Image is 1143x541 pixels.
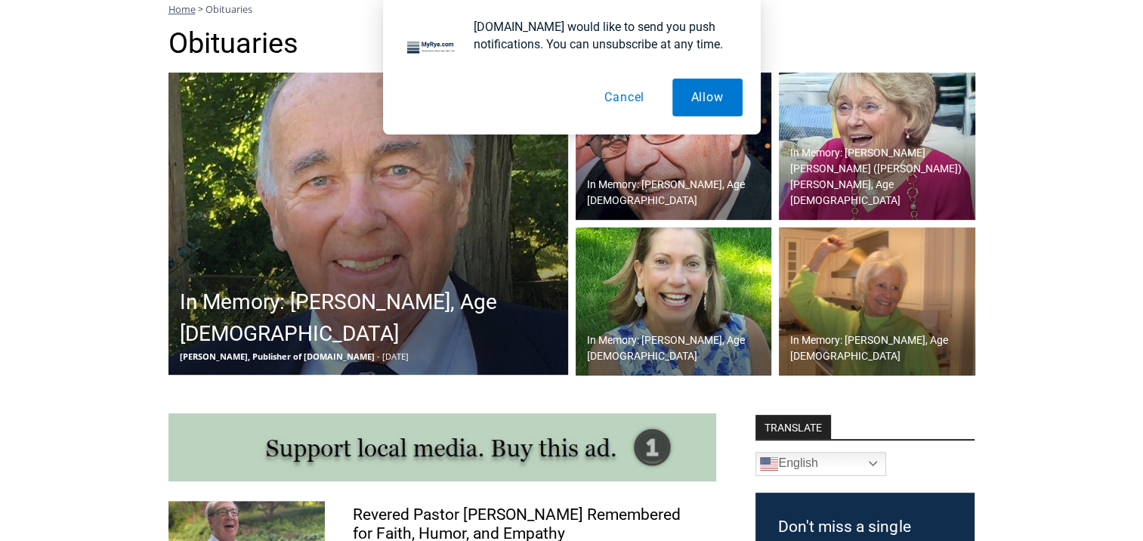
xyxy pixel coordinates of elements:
img: Obituary - Maureen Catherine Devlin Koecheler [779,73,975,221]
div: "[PERSON_NAME] and I covered the [DATE] Parade, which was a really eye opening experience as I ha... [382,1,714,147]
a: English [755,452,886,476]
span: [DATE] [382,351,409,362]
a: [PERSON_NAME] Read Sanctuary Fall Fest: [DATE] [1,150,218,188]
img: Obituary - Maryanne Bardwil Lynch IMG_5518 [576,227,772,376]
h4: [PERSON_NAME] Read Sanctuary Fall Fest: [DATE] [12,152,193,187]
a: In Memory: [PERSON_NAME], Age [DEMOGRAPHIC_DATA] [576,73,772,221]
div: / [168,128,172,143]
img: notification icon [401,18,462,79]
h2: In Memory: [PERSON_NAME], Age [DEMOGRAPHIC_DATA] [790,332,972,364]
strong: TRANSLATE [755,415,831,439]
h2: In Memory: [PERSON_NAME], Age [DEMOGRAPHIC_DATA] [180,286,564,350]
a: Open Tues. - Sun. [PHONE_NUMBER] [1,152,152,188]
a: In Memory: [PERSON_NAME] [PERSON_NAME] ([PERSON_NAME]) [PERSON_NAME], Age [DEMOGRAPHIC_DATA] [779,73,975,221]
div: "the precise, almost orchestrated movements of cutting and assembling sushi and [PERSON_NAME] mak... [155,94,215,181]
a: In Memory: [PERSON_NAME], Age [DEMOGRAPHIC_DATA] [779,227,975,376]
img: Obituary - Richard Allen Hynson [168,73,568,375]
h2: In Memory: [PERSON_NAME], Age [DEMOGRAPHIC_DATA] [587,332,768,364]
a: Intern @ [DOMAIN_NAME] [363,147,732,188]
a: In Memory: [PERSON_NAME], Age [DEMOGRAPHIC_DATA] [576,227,772,376]
div: Birds of Prey: Falcon and hawk demos [158,45,211,124]
span: - [377,351,380,362]
h2: In Memory: [PERSON_NAME] [PERSON_NAME] ([PERSON_NAME]) [PERSON_NAME], Age [DEMOGRAPHIC_DATA] [790,145,972,209]
img: support local media, buy this ad [168,413,716,481]
button: Cancel [585,79,663,116]
a: In Memory: [PERSON_NAME], Age [DEMOGRAPHIC_DATA] [PERSON_NAME], Publisher of [DOMAIN_NAME] - [DATE] [168,73,568,375]
span: [PERSON_NAME], Publisher of [DOMAIN_NAME] [180,351,375,362]
img: Obituary - Barbara defrondeville [779,227,975,376]
button: Allow [672,79,743,116]
div: 6 [176,128,183,143]
h2: In Memory: [PERSON_NAME], Age [DEMOGRAPHIC_DATA] [587,177,768,209]
img: en [760,455,778,473]
img: Obituary - Donald J. Demas [576,73,772,221]
div: [DOMAIN_NAME] would like to send you push notifications. You can unsubscribe at any time. [462,18,743,53]
div: 2 [158,128,165,143]
span: Intern @ [DOMAIN_NAME] [395,150,700,184]
span: Open Tues. - Sun. [PHONE_NUMBER] [5,156,148,213]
